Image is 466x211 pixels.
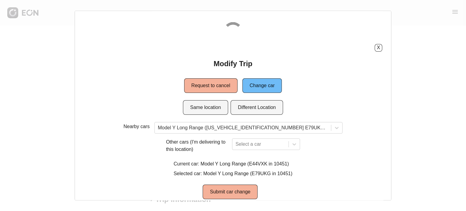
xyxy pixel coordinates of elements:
button: Same location [183,100,228,115]
button: Different Location [231,100,283,115]
p: Current car: Model Y Long Range (E44VXK in 10451) [174,160,292,168]
p: Other cars (I'm delivering to this location) [166,138,230,153]
p: Selected car: Model Y Long Range (E79UKG in 10451) [174,170,292,177]
button: Change car [242,78,282,93]
h2: Modify Trip [214,59,252,69]
p: Nearby cars [123,123,150,130]
button: X [375,44,382,52]
button: Request to cancel [184,78,238,93]
button: Submit car change [203,185,258,199]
